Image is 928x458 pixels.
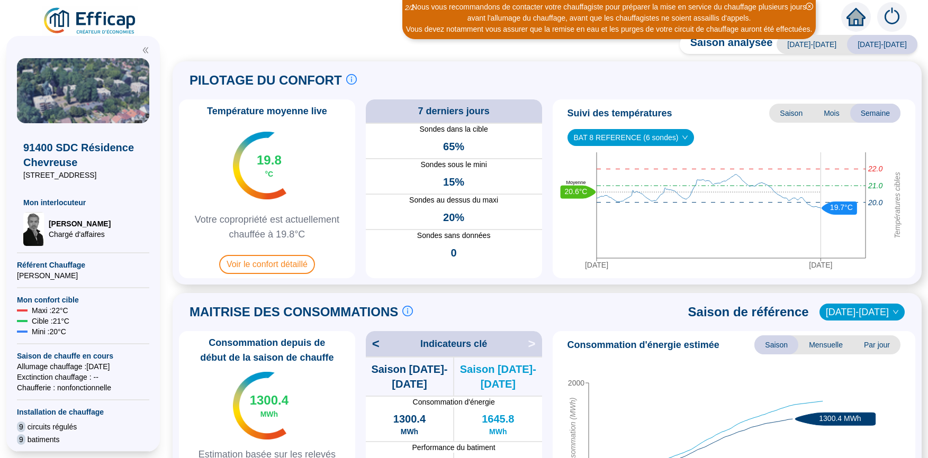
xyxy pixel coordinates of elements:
[443,139,464,154] span: 65%
[23,197,143,208] span: Mon interlocuteur
[893,172,901,239] tspan: Températures cibles
[366,124,542,135] span: Sondes dans la cible
[819,414,861,423] text: 1300.4 MWh
[680,35,773,54] span: Saison analysée
[260,409,278,419] span: MWh
[853,335,900,354] span: Par jour
[366,335,380,352] span: <
[809,261,832,269] tspan: [DATE]
[42,6,138,36] img: efficap energie logo
[366,362,453,391] span: Saison [DATE]-[DATE]
[584,261,608,269] tspan: [DATE]
[346,74,357,85] span: info-circle
[32,316,69,326] span: Cible : 21 °C
[17,434,25,445] span: 9
[142,47,149,54] span: double-left
[418,104,490,118] span: 7 derniers jours
[813,104,850,123] span: Mois
[443,210,464,225] span: 20%
[257,152,282,169] span: 19.8
[688,304,809,320] span: Saison de référence
[401,426,418,437] span: MWh
[850,104,900,123] span: Semaine
[17,361,149,372] span: Allumage chauffage : [DATE]
[23,212,44,246] img: Chargé d'affaires
[420,336,487,351] span: Indicateurs clé
[404,2,814,24] div: Nous vous recommandons de contacter votre chauffagiste pour préparer la mise en service du chauff...
[826,304,898,320] span: 2022-2023
[893,309,899,315] span: down
[798,335,853,354] span: Mensuelle
[265,169,274,179] span: °C
[443,175,464,189] span: 15%
[564,187,587,196] text: 20.6°C
[183,335,351,365] span: Consommation depuis de début de la saison de chauffe
[769,104,813,123] span: Saison
[49,229,111,240] span: Chargé d'affaires
[17,422,25,432] span: 9
[366,230,542,241] span: Sondes sans données
[49,218,111,229] span: [PERSON_NAME]
[190,72,342,89] span: PILOTAGE DU CONFORT
[190,304,398,320] span: MAITRISE DES CONSOMMATIONS
[682,134,688,141] span: down
[28,434,60,445] span: batiments
[233,372,286,439] img: indicateur températures
[574,130,688,145] span: BAT 8 REFERENCE (6 sondes)
[846,7,866,26] span: home
[17,372,149,382] span: Exctinction chauffage : --
[405,4,415,12] i: 2 / 2
[201,104,334,118] span: Température moyenne live
[219,255,315,274] span: Voir le confort détaillé
[17,407,149,417] span: Installation de chauffage
[404,24,814,35] div: Vous devez notamment vous assurer que la remise en eau et les purges de votre circuit de chauffag...
[868,198,882,206] tspan: 20.0
[847,35,917,54] span: [DATE]-[DATE]
[567,379,584,387] tspan: 2000
[17,382,149,393] span: Chaufferie : non fonctionnelle
[23,140,143,170] span: 91400 SDC Résidence Chevreuse
[454,362,542,391] span: Saison [DATE]-[DATE]
[482,411,514,426] span: 1645.8
[17,351,149,361] span: Saison de chauffe en cours
[32,326,66,337] span: Mini : 20 °C
[777,35,847,54] span: [DATE]-[DATE]
[868,164,882,173] tspan: 22.0
[28,422,77,432] span: circuits régulés
[183,212,351,242] span: Votre copropriété est actuellement chauffée à 19.8°C
[17,260,149,270] span: Référent Chauffage
[366,159,542,170] span: Sondes sous le mini
[393,411,426,426] span: 1300.4
[32,305,68,316] span: Maxi : 22 °C
[489,426,507,437] span: MWh
[528,335,542,352] span: >
[23,170,143,180] span: [STREET_ADDRESS]
[366,397,542,407] span: Consommation d'énergie
[366,442,542,453] span: Performance du batiment
[830,203,852,212] text: 19.7°C
[566,180,585,185] text: Moyenne
[451,245,457,260] span: 0
[877,2,907,32] img: alerts
[17,270,149,281] span: [PERSON_NAME]
[250,392,289,409] span: 1300.4
[402,306,413,316] span: info-circle
[868,181,882,190] tspan: 21.0
[754,335,798,354] span: Saison
[17,295,149,305] span: Mon confort cible
[806,3,813,10] span: close-circle
[567,337,719,352] span: Consommation d'énergie estimée
[233,132,286,199] img: indicateur températures
[567,106,672,121] span: Suivi des températures
[366,195,542,206] span: Sondes au dessus du maxi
